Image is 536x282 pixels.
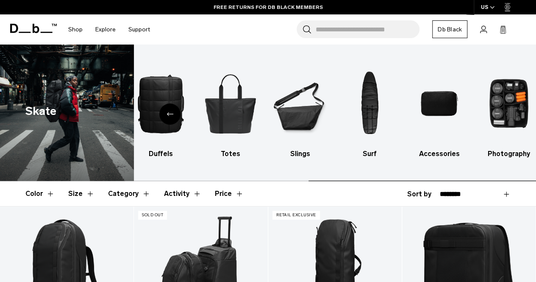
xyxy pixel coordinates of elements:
button: Toggle Filter [108,181,150,206]
img: Db [481,62,536,145]
h3: Slings [273,149,328,159]
button: Toggle Filter [68,181,94,206]
img: Db [273,62,328,145]
a: Db Surf [342,62,397,159]
a: Shop [68,14,83,45]
img: Db [203,62,258,145]
a: Db Photography [481,62,536,159]
button: Toggle Price [215,181,244,206]
p: retail exclusive [272,211,320,220]
a: FREE RETURNS FOR DB BLACK MEMBERS [214,3,323,11]
li: 7 / 10 [273,62,328,159]
a: Support [128,14,150,45]
a: Explore [95,14,116,45]
li: 5 / 10 [133,62,188,159]
li: 10 / 10 [481,62,536,159]
h1: Skate [25,103,56,120]
h3: Accessories [412,149,467,159]
li: 9 / 10 [412,62,467,159]
h3: Surf [342,149,397,159]
a: Db Accessories [412,62,467,159]
button: Toggle Filter [164,181,201,206]
img: Db [412,62,467,145]
img: Db [133,62,188,145]
p: Sold Out [138,211,167,220]
li: 8 / 10 [342,62,397,159]
a: Db Slings [273,62,328,159]
div: Previous slide [159,103,181,125]
h3: Photography [481,149,536,159]
button: Toggle Filter [25,181,55,206]
h3: Totes [203,149,258,159]
a: Db Black [432,20,467,38]
img: Db [342,62,397,145]
a: Db Totes [203,62,258,159]
nav: Main Navigation [62,14,156,45]
li: 6 / 10 [203,62,258,159]
a: Db Duffels [133,62,188,159]
h3: Duffels [133,149,188,159]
